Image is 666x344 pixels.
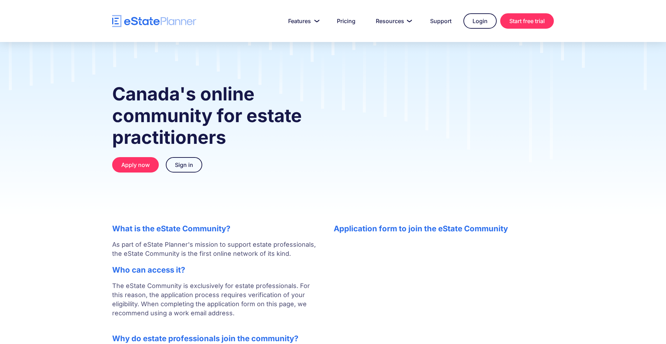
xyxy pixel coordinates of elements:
[112,224,320,233] h2: What is the eState Community?
[500,13,554,29] a: Start free trial
[112,240,320,258] p: As part of eState Planner's mission to support estate professionals, the eState Community is the ...
[112,281,320,327] p: The eState Community is exclusively for estate professionals. For this reason, the application pr...
[112,83,302,148] strong: Canada's online community for estate practitioners
[367,14,418,28] a: Resources
[328,14,364,28] a: Pricing
[280,14,325,28] a: Features
[334,224,554,233] h2: Application form to join the eState Community
[422,14,460,28] a: Support
[112,334,320,343] h2: Why do estate professionals join the community?
[112,265,320,274] h2: Who can access it?
[166,157,202,173] a: Sign in
[112,157,159,173] a: Apply now
[463,13,497,29] a: Login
